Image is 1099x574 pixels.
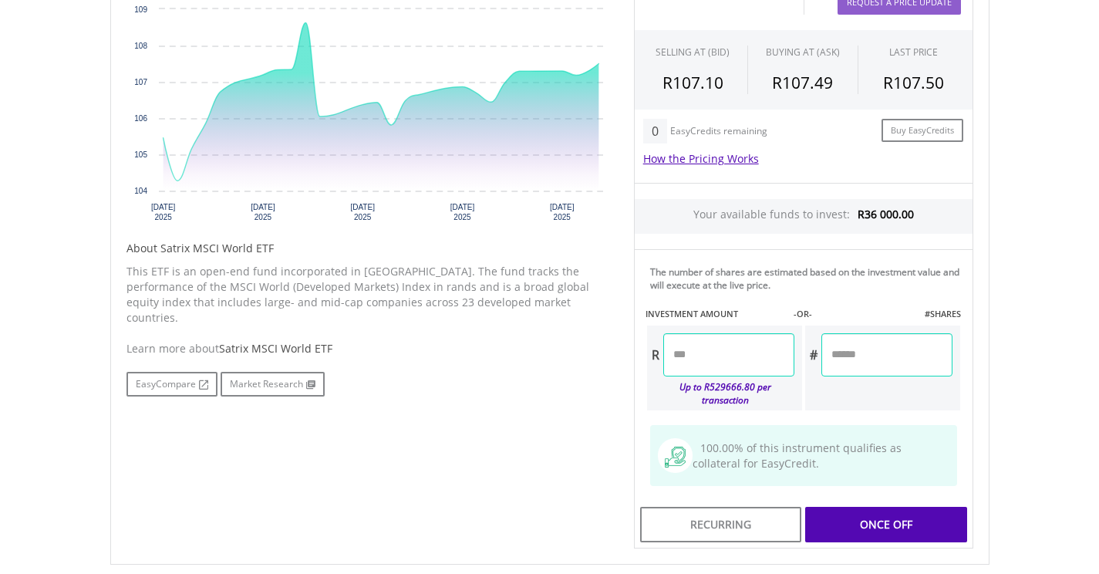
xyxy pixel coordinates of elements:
span: 100.00% of this instrument qualifies as collateral for EasyCredit. [693,441,902,471]
text: 109 [134,5,147,14]
text: 107 [134,78,147,86]
text: 104 [134,187,147,195]
p: This ETF is an open-end fund incorporated in [GEOGRAPHIC_DATA]. The fund tracks the performance o... [126,264,611,326]
label: #SHARES [925,308,961,320]
text: 106 [134,114,147,123]
label: -OR- [794,308,812,320]
div: # [805,333,821,376]
text: [DATE] 2025 [350,203,375,221]
a: How the Pricing Works [643,151,759,166]
a: Buy EasyCredits [882,119,963,143]
a: EasyCompare [126,372,217,397]
text: [DATE] 2025 [251,203,275,221]
text: [DATE] 2025 [549,203,574,221]
svg: Interactive chart [126,2,611,233]
div: Up to R529666.80 per transaction [647,376,794,410]
label: INVESTMENT AMOUNT [646,308,738,320]
div: Recurring [640,507,801,542]
a: Market Research [221,372,325,397]
div: Chart. Highcharts interactive chart. [126,2,611,233]
text: [DATE] 2025 [150,203,175,221]
span: R107.49 [772,72,833,93]
div: SELLING AT (BID) [656,46,730,59]
span: R36 000.00 [858,207,914,221]
div: The number of shares are estimated based on the investment value and will execute at the live price. [650,265,966,292]
span: Satrix MSCI World ETF [219,341,332,356]
text: 108 [134,42,147,50]
div: R [647,333,663,376]
text: [DATE] 2025 [450,203,474,221]
span: R107.10 [662,72,723,93]
div: 0 [643,119,667,143]
div: Learn more about [126,341,611,356]
div: EasyCredits remaining [670,126,767,139]
img: collateral-qualifying-green.svg [665,447,686,468]
span: R107.50 [883,72,944,93]
div: Your available funds to invest: [635,199,973,234]
div: LAST PRICE [889,46,938,59]
div: Once Off [805,507,966,542]
span: BUYING AT (ASK) [766,46,840,59]
text: 105 [134,150,147,159]
h5: About Satrix MSCI World ETF [126,241,611,256]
